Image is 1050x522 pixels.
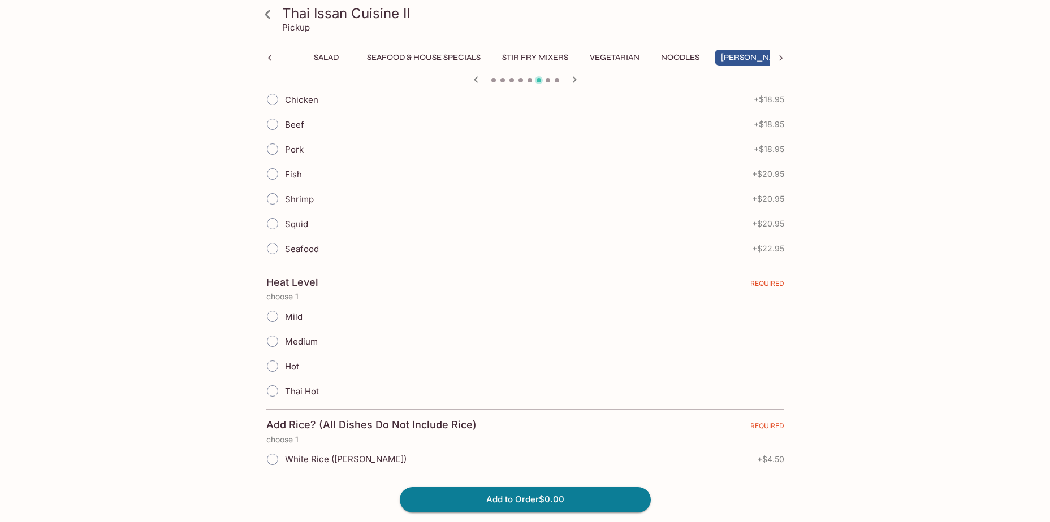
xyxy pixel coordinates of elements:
span: Chicken [285,94,318,105]
span: Squid [285,219,308,229]
span: + $22.95 [752,244,784,253]
span: White Rice ([PERSON_NAME]) [285,454,407,464]
h4: Add Rice? (All Dishes Do Not Include Rice) [266,419,477,431]
span: + $4.50 [757,455,784,464]
button: Add to Order$0.00 [400,487,651,512]
span: REQUIRED [750,279,784,292]
button: Vegetarian [584,50,646,66]
span: Pork [285,144,304,155]
span: + $18.95 [754,145,784,154]
button: [PERSON_NAME] [715,50,796,66]
button: Noodles [655,50,706,66]
span: Beef [285,119,304,130]
span: Hot [285,361,299,372]
span: + $20.95 [752,169,784,179]
h4: Heat Level [266,276,318,289]
span: Seafood [285,243,319,254]
span: Thai Hot [285,386,319,397]
span: Mild [285,311,303,322]
span: Fish [285,169,302,180]
button: Stir Fry Mixers [496,50,574,66]
span: Medium [285,336,318,347]
h3: Thai Issan Cuisine II [282,5,788,22]
span: REQUIRED [750,421,784,434]
button: Seafood & House Specials [361,50,487,66]
p: choose 1 [266,292,784,301]
p: Pickup [282,22,310,33]
span: + $20.95 [752,219,784,228]
span: + $18.95 [754,95,784,104]
span: Shrimp [285,194,314,205]
p: choose 1 [266,435,784,444]
span: + $20.95 [752,194,784,203]
button: Salad [301,50,352,66]
span: + $18.95 [754,120,784,129]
